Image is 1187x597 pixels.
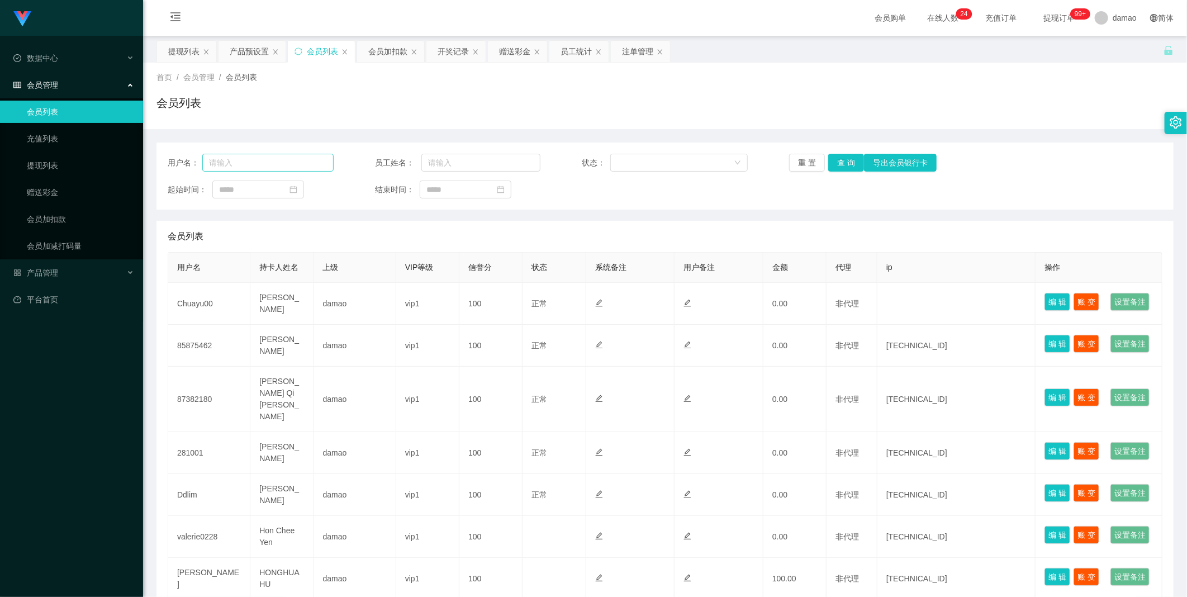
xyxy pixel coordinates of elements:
[168,474,250,516] td: Ddlim
[1074,568,1099,586] button: 账 变
[683,395,691,402] i: 图标: edit
[877,432,1036,474] td: [TECHNICAL_ID]
[835,263,851,272] span: 代理
[877,325,1036,367] td: [TECHNICAL_ID]
[13,269,21,277] i: 图标: appstore-o
[1110,442,1150,460] button: 设置备注
[323,263,339,272] span: 上级
[683,574,691,582] i: 图标: edit
[250,516,314,558] td: Hon Chee Yen
[1044,263,1060,272] span: 操作
[734,159,741,167] i: 图标: down
[177,73,179,82] span: /
[1044,442,1070,460] button: 编 辑
[250,367,314,432] td: [PERSON_NAME] Qi [PERSON_NAME]
[156,1,194,36] i: 图标: menu-fold
[396,516,459,558] td: vip1
[531,299,547,308] span: 正常
[1074,442,1099,460] button: 账 变
[27,127,134,150] a: 充值列表
[314,367,396,432] td: damao
[877,516,1036,558] td: [TECHNICAL_ID]
[438,41,469,62] div: 开奖记录
[250,474,314,516] td: [PERSON_NAME]
[272,49,279,55] i: 图标: close
[1110,335,1150,353] button: 设置备注
[1044,388,1070,406] button: 编 辑
[499,41,530,62] div: 赠送彩金
[1164,45,1174,55] i: 图标: unlock
[459,432,523,474] td: 100
[27,101,134,123] a: 会员列表
[1074,388,1099,406] button: 账 变
[835,448,859,457] span: 非代理
[168,516,250,558] td: valerie0228
[835,574,859,583] span: 非代理
[375,157,421,169] span: 员工姓名：
[1074,335,1099,353] button: 账 变
[375,184,420,196] span: 结束时间：
[168,367,250,432] td: 87382180
[772,263,788,272] span: 金额
[763,283,827,325] td: 0.00
[1170,116,1182,129] i: 图标: setting
[622,41,653,62] div: 注单管理
[168,325,250,367] td: 85875462
[405,263,434,272] span: VIP等级
[168,432,250,474] td: 281001
[1044,484,1070,502] button: 编 辑
[1110,526,1150,544] button: 设置备注
[459,516,523,558] td: 100
[168,157,202,169] span: 用户名：
[864,154,937,172] button: 导出会员银行卡
[314,432,396,474] td: damao
[683,299,691,307] i: 图标: edit
[835,341,859,350] span: 非代理
[459,325,523,367] td: 100
[421,154,540,172] input: 请输入
[156,94,201,111] h1: 会员列表
[595,490,603,498] i: 图标: edit
[922,14,964,22] span: 在线人数
[582,157,610,169] span: 状态：
[1074,526,1099,544] button: 账 变
[1044,568,1070,586] button: 编 辑
[396,367,459,432] td: vip1
[531,341,547,350] span: 正常
[13,81,21,89] i: 图标: table
[497,186,505,193] i: 图标: calendar
[168,230,203,243] span: 会员列表
[595,448,603,456] i: 图标: edit
[980,14,1022,22] span: 充值订单
[683,448,691,456] i: 图标: edit
[1070,8,1090,20] sup: 969
[828,154,864,172] button: 查 询
[250,432,314,474] td: [PERSON_NAME]
[226,73,257,82] span: 会员列表
[595,299,603,307] i: 图标: edit
[886,263,892,272] span: ip
[341,49,348,55] i: 图标: close
[763,325,827,367] td: 0.00
[789,154,825,172] button: 重 置
[13,54,21,62] i: 图标: check-circle-o
[307,41,338,62] div: 会员列表
[531,448,547,457] span: 正常
[295,48,302,55] i: 图标: sync
[1110,388,1150,406] button: 设置备注
[961,8,965,20] p: 2
[27,235,134,257] a: 会员加减打码量
[683,341,691,349] i: 图标: edit
[595,395,603,402] i: 图标: edit
[683,490,691,498] i: 图标: edit
[396,283,459,325] td: vip1
[168,184,212,196] span: 起始时间：
[27,154,134,177] a: 提现列表
[468,263,492,272] span: 信誉分
[1074,484,1099,502] button: 账 变
[13,11,31,27] img: logo.9652507e.png
[595,263,626,272] span: 系统备注
[534,49,540,55] i: 图标: close
[595,49,602,55] i: 图标: close
[27,208,134,230] a: 会员加扣款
